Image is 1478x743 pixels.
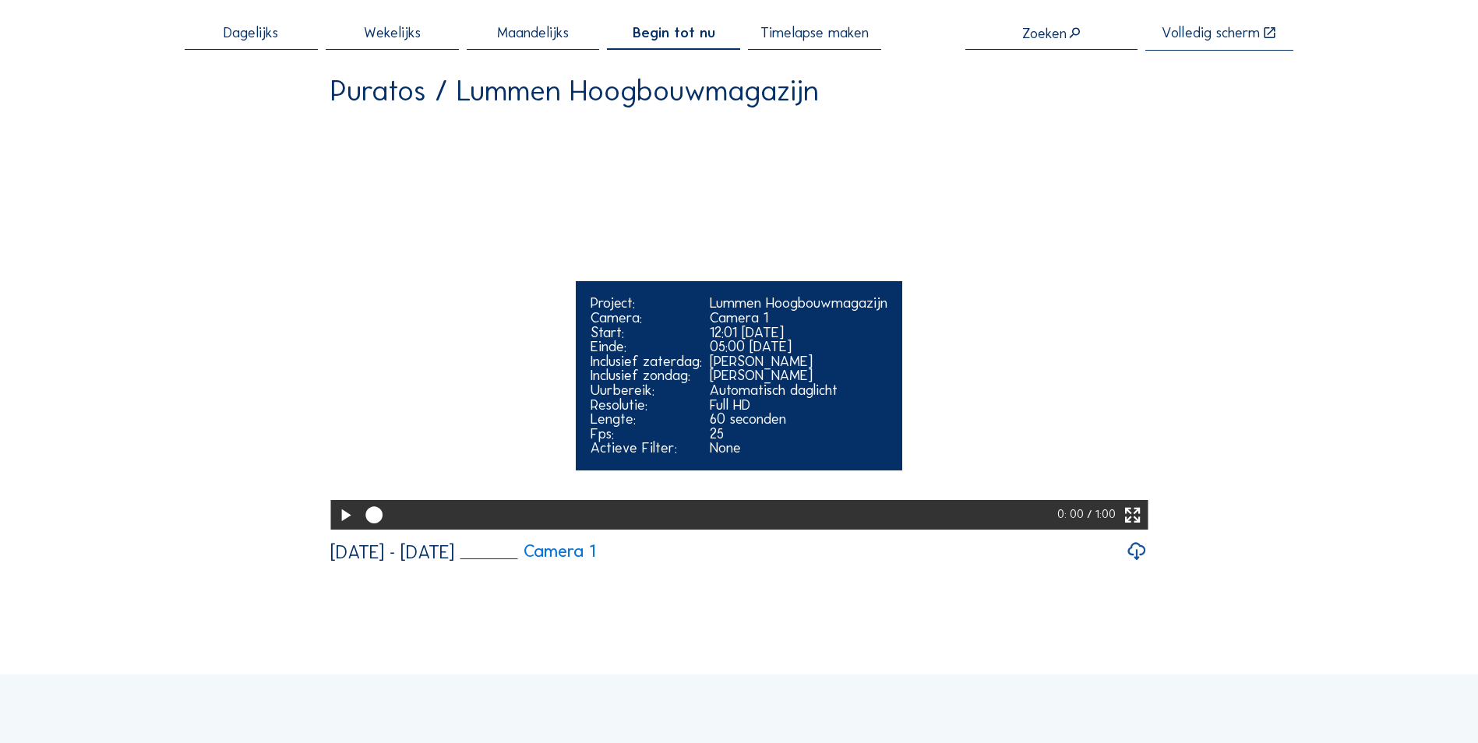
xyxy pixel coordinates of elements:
div: Lummen Hoogbouwmagazijn [710,296,887,311]
span: Timelapse maken [760,26,869,40]
div: 0: 00 [1057,500,1087,530]
div: Einde: [591,340,702,354]
span: Maandelijks [497,26,569,40]
div: [DATE] - [DATE] [330,543,454,562]
div: Camera 1 [710,311,887,326]
div: Inclusief zaterdag: [591,354,702,369]
div: Actieve Filter: [591,441,702,456]
a: Camera 1 [460,543,596,560]
div: [PERSON_NAME] [710,368,887,383]
div: / 1:00 [1087,500,1116,530]
div: Inclusief zondag: [591,368,702,383]
span: Wekelijks [364,26,421,40]
div: Full HD [710,398,887,413]
div: Project: [591,296,702,311]
div: None [710,441,887,456]
div: 25 [710,427,887,442]
div: [PERSON_NAME] [710,354,887,369]
div: Start: [591,326,702,340]
div: Camera: [591,311,702,326]
div: 12:01 [DATE] [710,326,887,340]
div: Automatisch daglicht [710,383,887,398]
video: Your browser does not support the video tag. [330,118,1148,527]
div: Resolutie: [591,398,702,413]
span: Dagelijks [224,26,278,40]
div: Lengte: [591,412,702,427]
div: Volledig scherm [1162,26,1260,41]
span: Begin tot nu [633,26,715,40]
div: Puratos / Lummen Hoogbouwmagazijn [330,76,819,105]
div: Fps: [591,427,702,442]
div: 05:00 [DATE] [710,340,887,354]
div: 60 seconden [710,412,887,427]
div: Uurbereik: [591,383,702,398]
